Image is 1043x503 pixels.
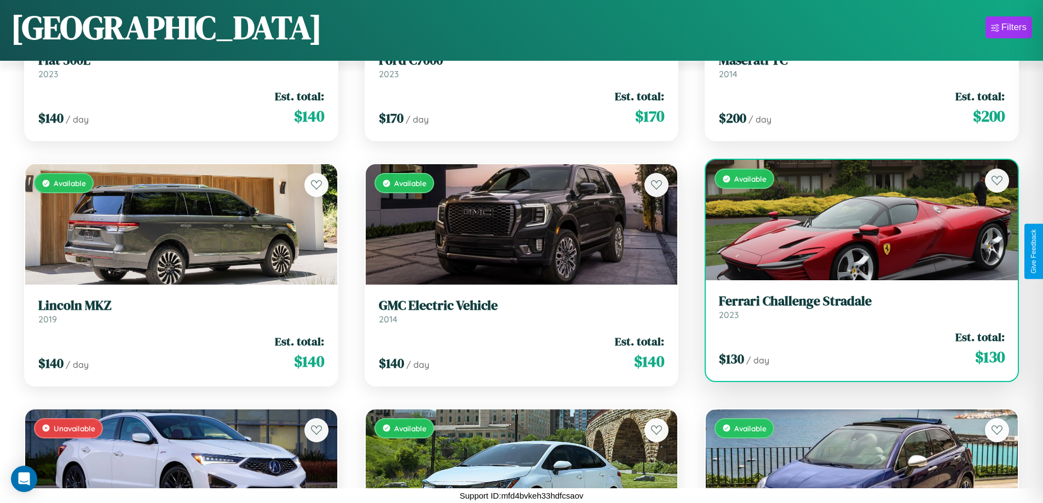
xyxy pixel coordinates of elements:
[1001,22,1027,33] div: Filters
[615,88,664,104] span: Est. total:
[379,354,404,372] span: $ 140
[615,333,664,349] span: Est. total:
[734,174,767,183] span: Available
[719,309,739,320] span: 2023
[379,53,665,68] h3: Ford C7000
[379,109,404,127] span: $ 170
[719,293,1005,320] a: Ferrari Challenge Stradale2023
[38,298,324,314] h3: Lincoln MKZ
[406,114,429,125] span: / day
[635,105,664,127] span: $ 170
[66,114,89,125] span: / day
[38,53,324,68] h3: Fiat 500L
[294,350,324,372] span: $ 140
[719,53,1005,68] h3: Maserati TC
[973,105,1005,127] span: $ 200
[986,16,1032,38] button: Filters
[955,88,1005,104] span: Est. total:
[275,333,324,349] span: Est. total:
[719,53,1005,79] a: Maserati TC2014
[54,424,95,433] span: Unavailable
[11,466,37,492] div: Open Intercom Messenger
[394,424,427,433] span: Available
[460,488,584,503] p: Support ID: mfd4bvkeh33hdfcsaov
[734,424,767,433] span: Available
[394,178,427,188] span: Available
[406,359,429,370] span: / day
[11,5,322,50] h1: [GEOGRAPHIC_DATA]
[38,314,57,325] span: 2019
[294,105,324,127] span: $ 140
[634,350,664,372] span: $ 140
[38,109,64,127] span: $ 140
[719,68,737,79] span: 2014
[1030,229,1038,274] div: Give Feedback
[719,350,744,368] span: $ 130
[975,346,1005,368] span: $ 130
[38,53,324,79] a: Fiat 500L2023
[379,53,665,79] a: Ford C70002023
[38,68,58,79] span: 2023
[275,88,324,104] span: Est. total:
[379,298,665,314] h3: GMC Electric Vehicle
[719,109,746,127] span: $ 200
[379,68,399,79] span: 2023
[746,355,769,366] span: / day
[748,114,771,125] span: / day
[66,359,89,370] span: / day
[54,178,86,188] span: Available
[955,329,1005,345] span: Est. total:
[38,298,324,325] a: Lincoln MKZ2019
[379,298,665,325] a: GMC Electric Vehicle2014
[38,354,64,372] span: $ 140
[379,314,397,325] span: 2014
[719,293,1005,309] h3: Ferrari Challenge Stradale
